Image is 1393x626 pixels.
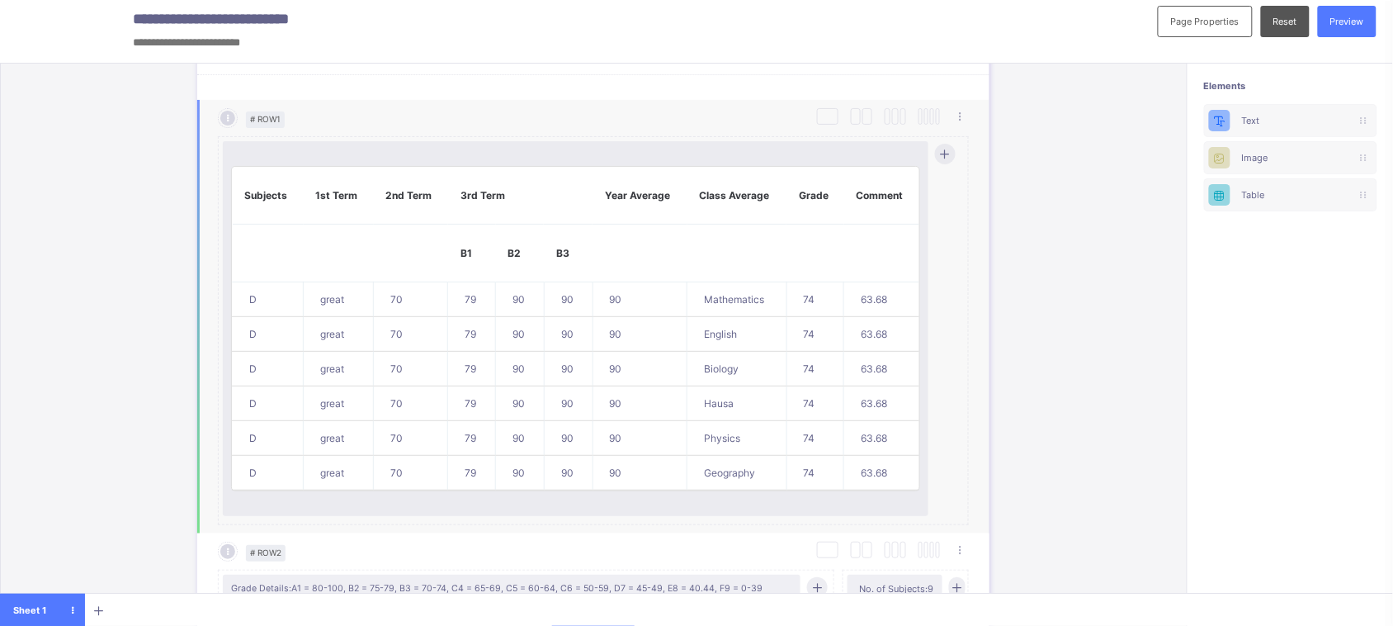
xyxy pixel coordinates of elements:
span: Reset [1273,16,1297,27]
td: 90 [496,317,545,352]
td: D [233,387,304,421]
td: 90 [496,421,545,456]
p: Subjects [245,189,291,202]
p: 3rd Term [460,189,580,202]
td: 70 [374,421,448,456]
td: 90 [593,317,687,352]
p: Grade [799,189,831,202]
span: No. of Subjects: 9 [856,583,934,595]
td: Biology [687,352,787,387]
td: 70 [374,352,448,387]
td: English [687,317,787,352]
td: D [233,352,304,387]
td: 63.68 [844,456,919,491]
td: 74 [786,352,843,387]
td: Geography [687,456,787,491]
td: 90 [593,421,687,456]
td: 74 [786,421,843,456]
td: 90 [496,352,545,387]
td: 70 [374,317,448,352]
td: 74 [786,387,843,421]
span: Grade Details: A1 = 80-100, B2 = 75-79, B3 = 70-74, C4 = 65-69, C5 = 60-64, C6 = 50-59, D7 = 45-4... [231,583,792,594]
td: 79 [448,421,496,456]
td: 79 [448,456,496,491]
td: 63.68 [844,421,919,456]
td: great [304,387,374,421]
td: 63.68 [844,317,919,352]
div: Text [1242,115,1339,126]
td: 79 [448,387,496,421]
span: Page Properties [1171,16,1240,27]
span: # Row 1 [246,111,285,128]
td: 90 [593,352,687,387]
div: Text [1204,104,1377,137]
td: 70 [374,282,448,317]
td: 90 [496,387,545,421]
td: D [233,456,304,491]
p: Class Average [700,189,775,202]
td: 70 [374,387,448,421]
td: great [304,456,374,491]
td: 74 [786,282,843,317]
td: 79 [448,282,496,317]
td: 90 [544,456,593,491]
td: Mathematics [687,282,787,317]
div: Image [1204,141,1377,174]
span: Elements [1204,80,1377,92]
td: D [233,282,304,317]
p: Comment [857,189,907,202]
p: B3 [556,247,580,259]
td: great [304,317,374,352]
td: 90 [544,352,593,387]
td: 79 [448,352,496,387]
td: great [304,352,374,387]
p: Year Average [605,189,674,202]
div: Image [1242,152,1339,164]
td: 79 [448,317,496,352]
td: 90 [544,317,593,352]
td: D [233,421,304,456]
td: 90 [544,421,593,456]
td: 70 [374,456,448,491]
td: 63.68 [844,282,919,317]
td: 90 [496,456,545,491]
td: 90 [593,387,687,421]
td: great [304,282,374,317]
p: B2 [508,247,532,259]
span: Preview [1330,16,1364,27]
td: 63.68 [844,352,919,387]
span: # Row 2 [246,545,286,562]
td: Hausa [687,387,787,421]
td: D [233,317,304,352]
td: 90 [544,282,593,317]
td: 63.68 [844,387,919,421]
p: B1 [460,247,484,259]
div: Table [1204,178,1377,211]
td: 74 [786,456,843,491]
td: 90 [544,387,593,421]
td: great [304,421,374,456]
td: 90 [593,282,687,317]
div: Table [1242,189,1339,201]
td: Physics [687,421,787,456]
p: 1st Term [316,189,361,202]
td: 90 [496,282,545,317]
td: 90 [593,456,687,491]
td: 74 [786,317,843,352]
p: 2nd Term [386,189,436,202]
